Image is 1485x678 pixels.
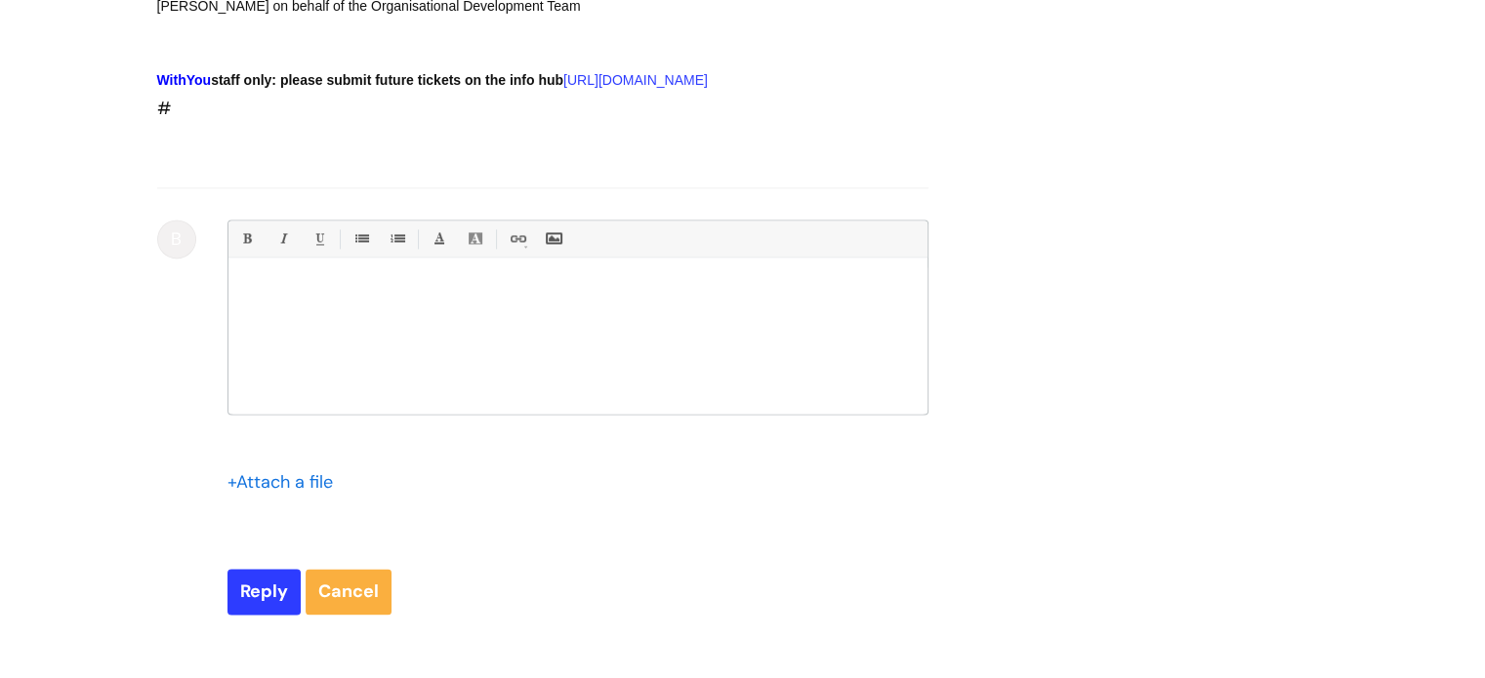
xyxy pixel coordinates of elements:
[157,219,196,259] div: B
[463,226,487,251] a: Back Color
[563,72,708,88] a: [URL][DOMAIN_NAME]
[227,470,236,494] span: +
[270,226,295,251] a: Italic (Ctrl-I)
[541,226,565,251] a: Insert Image...
[349,226,373,251] a: • Unordered List (Ctrl-Shift-7)
[227,569,301,614] input: Reply
[307,226,331,251] a: Underline(Ctrl-U)
[385,226,409,251] a: 1. Ordered List (Ctrl-Shift-8)
[505,226,529,251] a: Link
[234,226,259,251] a: Bold (Ctrl-B)
[227,466,345,498] div: Attach a file
[157,72,212,88] span: WithYou
[157,72,564,88] strong: staff only: please submit future tickets on the info hub
[427,226,451,251] a: Font Color
[306,569,392,614] a: Cancel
